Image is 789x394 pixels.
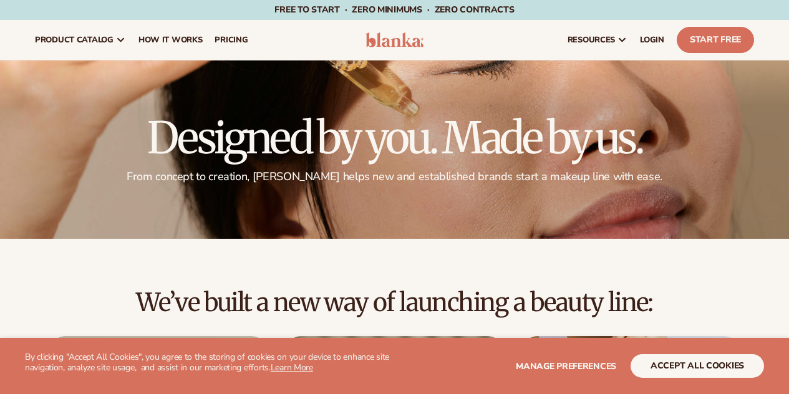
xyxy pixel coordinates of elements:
a: product catalog [29,20,132,60]
button: accept all cookies [631,354,764,378]
span: How It Works [138,35,203,45]
p: By clicking "Accept All Cookies", you agree to the storing of cookies on your device to enhance s... [25,352,395,373]
a: How It Works [132,20,209,60]
img: logo [365,32,424,47]
a: Learn More [271,362,313,373]
a: LOGIN [634,20,670,60]
h1: Designed by you. Made by us. [35,116,754,160]
h2: We’ve built a new way of launching a beauty line: [35,289,754,316]
span: LOGIN [640,35,664,45]
button: Manage preferences [516,354,616,378]
a: Start Free [677,27,754,53]
span: Free to start · ZERO minimums · ZERO contracts [274,4,514,16]
span: pricing [215,35,248,45]
a: resources [561,20,634,60]
p: From concept to creation, [PERSON_NAME] helps new and established brands start a makeup line with... [35,170,754,184]
span: resources [568,35,615,45]
span: Manage preferences [516,360,616,372]
a: pricing [208,20,254,60]
span: product catalog [35,35,114,45]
